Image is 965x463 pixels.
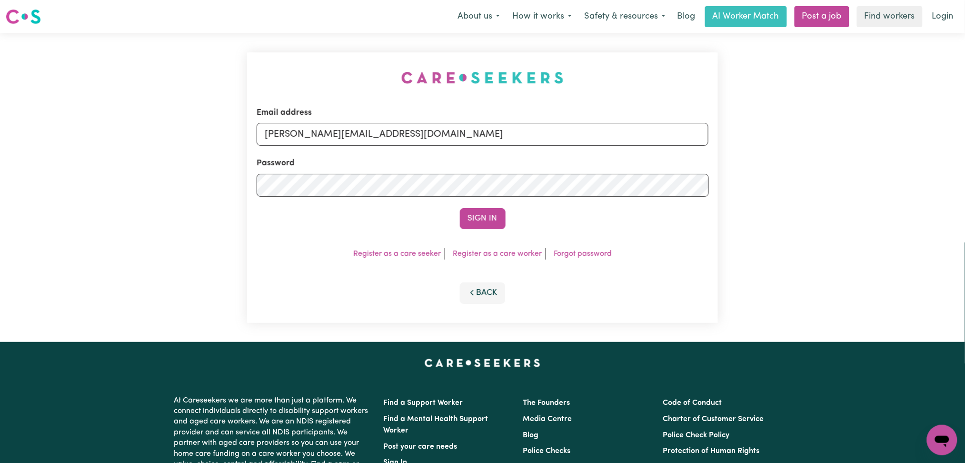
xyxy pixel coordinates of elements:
[425,359,540,367] a: Careseekers home page
[257,157,295,170] label: Password
[257,123,709,146] input: Email address
[663,399,722,407] a: Code of Conduct
[663,447,759,455] a: Protection of Human Rights
[257,107,312,119] label: Email address
[384,415,488,434] a: Find a Mental Health Support Worker
[523,432,539,439] a: Blog
[523,399,570,407] a: The Founders
[857,6,923,27] a: Find workers
[705,6,787,27] a: AI Worker Match
[795,6,849,27] a: Post a job
[523,447,571,455] a: Police Checks
[663,415,764,423] a: Charter of Customer Service
[460,282,506,303] button: Back
[353,250,441,258] a: Register as a care seeker
[460,208,506,229] button: Sign In
[384,443,458,451] a: Post your care needs
[6,6,41,28] a: Careseekers logo
[6,8,41,25] img: Careseekers logo
[672,6,701,27] a: Blog
[663,432,729,439] a: Police Check Policy
[384,399,463,407] a: Find a Support Worker
[578,7,672,27] button: Safety & resources
[926,6,959,27] a: Login
[506,7,578,27] button: How it works
[523,415,572,423] a: Media Centre
[453,250,542,258] a: Register as a care worker
[927,425,957,455] iframe: Button to launch messaging window
[451,7,506,27] button: About us
[554,250,612,258] a: Forgot password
